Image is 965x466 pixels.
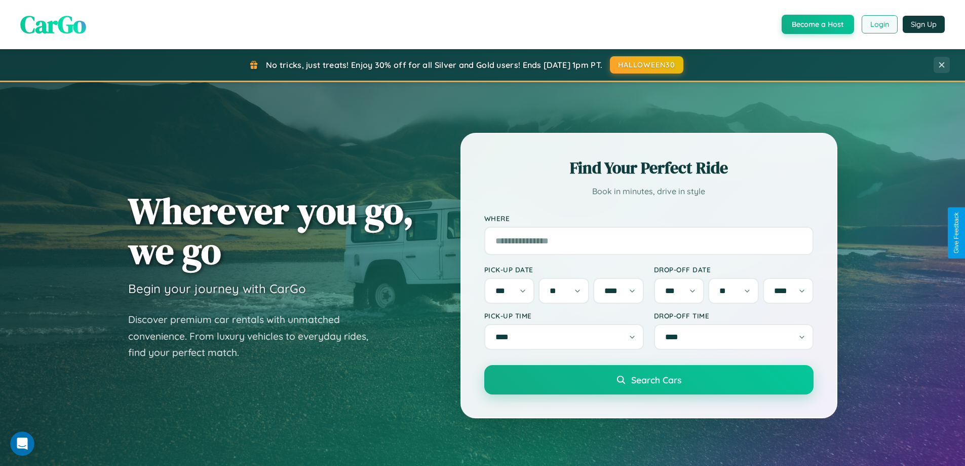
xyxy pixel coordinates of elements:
[631,374,681,385] span: Search Cars
[903,16,945,33] button: Sign Up
[20,8,86,41] span: CarGo
[128,281,306,296] h3: Begin your journey with CarGo
[10,432,34,456] iframe: Intercom live chat
[953,212,960,254] div: Give Feedback
[654,265,814,274] label: Drop-off Date
[610,56,683,74] button: HALLOWEEN30
[484,265,644,274] label: Pick-up Date
[128,311,381,361] p: Discover premium car rentals with unmatched convenience. From luxury vehicles to everyday rides, ...
[484,365,814,395] button: Search Cars
[654,311,814,320] label: Drop-off Time
[266,60,602,70] span: No tricks, just treats! Enjoy 30% off for all Silver and Gold users! Ends [DATE] 1pm PT.
[484,311,644,320] label: Pick-up Time
[484,157,814,179] h2: Find Your Perfect Ride
[128,191,414,271] h1: Wherever you go, we go
[484,184,814,199] p: Book in minutes, drive in style
[484,214,814,223] label: Where
[782,15,854,34] button: Become a Host
[862,15,898,33] button: Login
